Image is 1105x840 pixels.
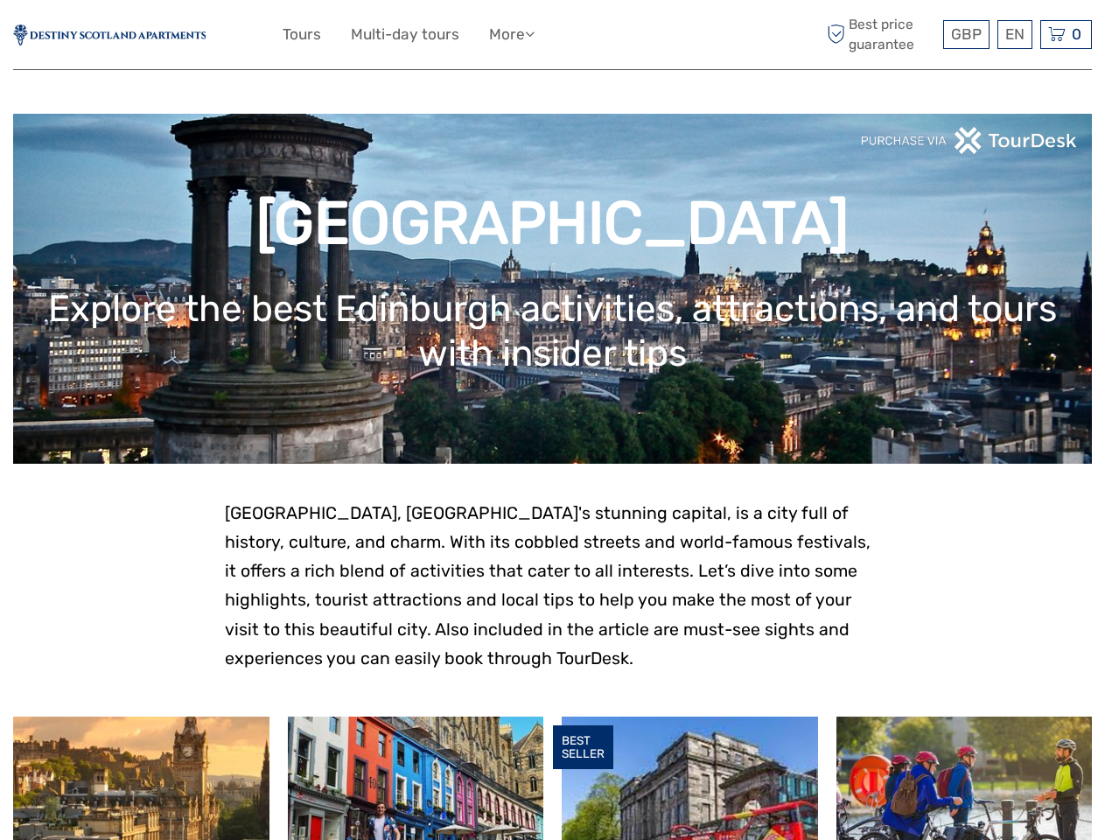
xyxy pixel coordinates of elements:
span: GBP [951,25,982,43]
div: BEST SELLER [553,725,613,769]
img: PurchaseViaTourDeskwhite.png [860,127,1079,154]
a: Tours [283,22,321,47]
span: [GEOGRAPHIC_DATA], [GEOGRAPHIC_DATA]'s stunning capital, is a city full of history, culture, and ... [225,503,871,581]
span: activities that cater to all interests. Let’s dive into some highlights, tourist attractions and ... [225,561,857,668]
div: EN [997,20,1032,49]
a: Multi-day tours [351,22,459,47]
span: 0 [1069,25,1084,43]
h1: Explore the best Edinburgh activities, attractions, and tours with insider tips [39,287,1066,375]
h1: [GEOGRAPHIC_DATA] [39,188,1066,259]
span: Best price guarantee [822,15,939,53]
a: More [489,22,535,47]
img: 2586-5bdb998b-20c5-4af0-9f9c-ddee4a3bcf6d_logo_small.jpg [13,24,206,45]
